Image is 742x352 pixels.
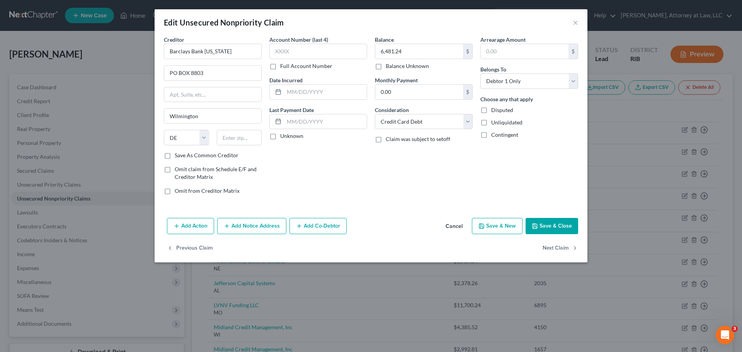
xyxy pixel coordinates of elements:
[175,166,257,180] span: Omit claim from Schedule E/F and Creditor Matrix
[217,130,262,145] input: Enter zip...
[175,187,240,194] span: Omit from Creditor Matrix
[217,218,286,234] button: Add Notice Address
[543,240,578,257] button: Next Claim
[480,36,526,44] label: Arrearage Amount
[491,131,518,138] span: Contingent
[481,44,568,59] input: 0.00
[472,218,522,234] button: Save & New
[164,109,261,123] input: Enter city...
[480,95,533,103] label: Choose any that apply
[164,87,261,102] input: Apt, Suite, etc...
[386,62,429,70] label: Balance Unknown
[164,44,262,59] input: Search creditor by name...
[439,219,469,234] button: Cancel
[568,44,578,59] div: $
[284,85,367,99] input: MM/DD/YYYY
[526,218,578,234] button: Save & Close
[375,85,463,99] input: 0.00
[280,132,303,140] label: Unknown
[164,66,261,80] input: Enter address...
[164,36,184,43] span: Creditor
[463,85,472,99] div: $
[491,119,522,126] span: Unliquidated
[289,218,347,234] button: Add Co-Debtor
[269,36,328,44] label: Account Number (last 4)
[269,44,367,59] input: XXXX
[463,44,472,59] div: $
[269,76,303,84] label: Date Incurred
[167,218,214,234] button: Add Action
[167,240,213,257] button: Previous Claim
[175,151,238,159] label: Save As Common Creditor
[284,114,367,129] input: MM/DD/YYYY
[375,106,409,114] label: Consideration
[375,44,463,59] input: 0.00
[164,17,284,28] div: Edit Unsecured Nonpriority Claim
[375,76,418,84] label: Monthly Payment
[375,36,394,44] label: Balance
[386,136,450,142] span: Claim was subject to setoff
[269,106,314,114] label: Last Payment Date
[732,326,738,332] span: 3
[491,107,513,113] span: Disputed
[716,326,734,344] iframe: Intercom live chat
[280,62,332,70] label: Full Account Number
[480,66,506,73] span: Belongs To
[573,18,578,27] button: ×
